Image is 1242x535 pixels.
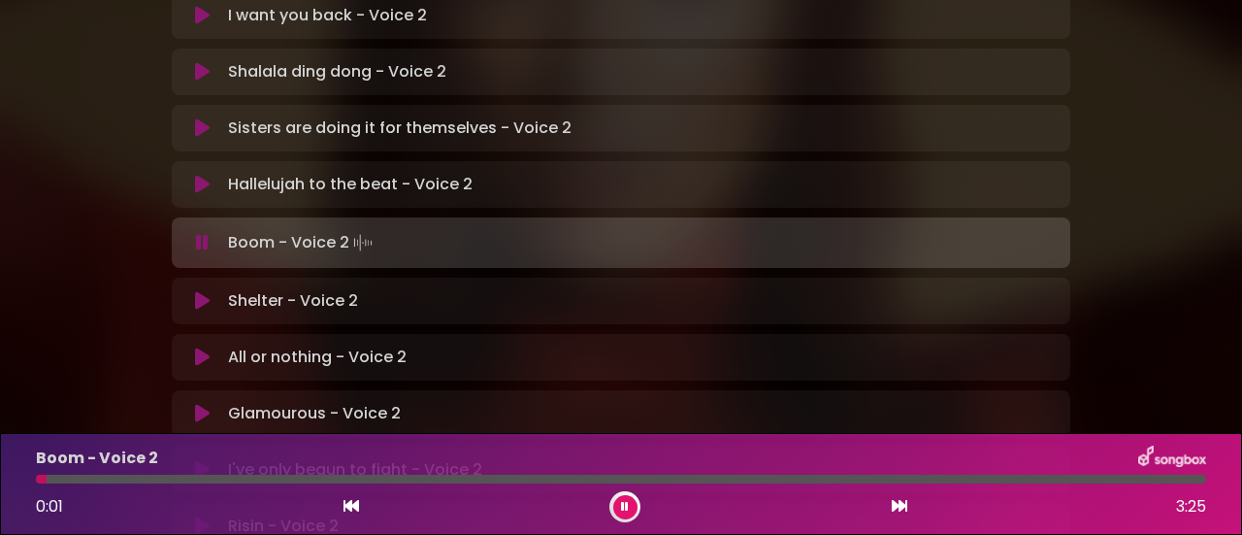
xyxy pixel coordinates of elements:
[36,447,158,470] p: Boom - Voice 2
[228,289,358,313] p: Shelter - Voice 2
[228,229,376,256] p: Boom - Voice 2
[228,346,407,369] p: All or nothing - Voice 2
[228,4,427,27] p: I want you back - Voice 2
[228,402,401,425] p: Glamourous - Voice 2
[1176,495,1206,518] span: 3:25
[36,495,63,518] span: 0:01
[1138,446,1206,471] img: songbox-logo-white.png
[228,173,473,196] p: Hallelujah to the beat - Voice 2
[228,60,446,84] p: Shalala ding dong - Voice 2
[349,229,376,256] img: waveform4.gif
[228,117,572,140] p: Sisters are doing it for themselves - Voice 2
